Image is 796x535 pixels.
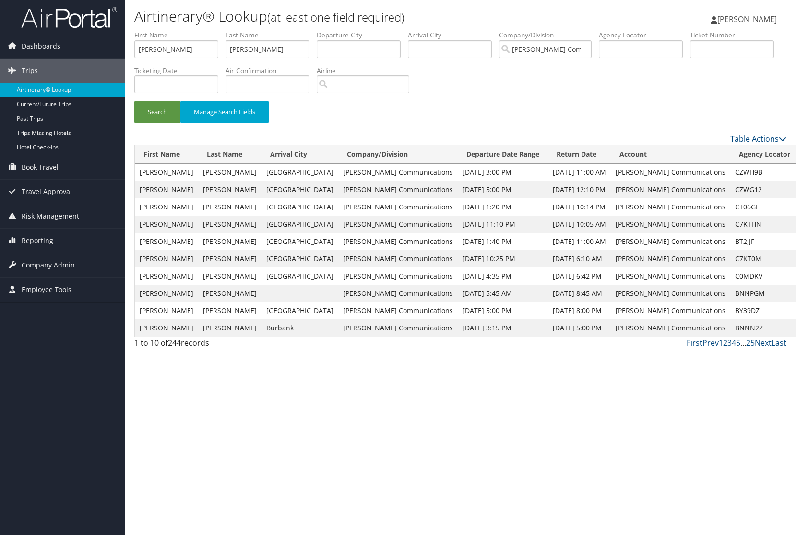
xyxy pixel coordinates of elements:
[198,216,261,233] td: [PERSON_NAME]
[611,319,730,337] td: [PERSON_NAME] Communications
[135,250,198,267] td: [PERSON_NAME]
[548,319,611,337] td: [DATE] 5:00 PM
[135,285,198,302] td: [PERSON_NAME]
[180,101,269,123] button: Manage Search Fields
[740,338,746,348] span: …
[134,337,286,353] div: 1 to 10 of records
[198,285,261,302] td: [PERSON_NAME]
[458,250,548,267] td: [DATE] 10:25 PM
[261,302,338,319] td: [GEOGRAPHIC_DATA]
[338,319,458,337] td: [PERSON_NAME] Communications
[22,155,59,179] span: Book Travel
[548,216,611,233] td: [DATE] 10:05 AM
[458,145,548,164] th: Departure Date Range: activate to sort column ascending
[611,250,730,267] td: [PERSON_NAME] Communications
[22,180,72,204] span: Travel Approval
[611,216,730,233] td: [PERSON_NAME] Communications
[548,267,611,285] td: [DATE] 6:42 PM
[730,134,786,144] a: Table Actions
[338,285,458,302] td: [PERSON_NAME] Communications
[261,216,338,233] td: [GEOGRAPHIC_DATA]
[687,338,702,348] a: First
[198,145,261,164] th: Last Name: activate to sort column ascending
[135,267,198,285] td: [PERSON_NAME]
[458,164,548,181] td: [DATE] 3:00 PM
[599,30,690,40] label: Agency Locator
[338,267,458,285] td: [PERSON_NAME] Communications
[723,338,727,348] a: 2
[135,181,198,198] td: [PERSON_NAME]
[719,338,723,348] a: 1
[338,164,458,181] td: [PERSON_NAME] Communications
[22,229,53,253] span: Reporting
[458,302,548,319] td: [DATE] 5:00 PM
[261,233,338,250] td: [GEOGRAPHIC_DATA]
[727,338,732,348] a: 3
[134,101,180,123] button: Search
[135,302,198,319] td: [PERSON_NAME]
[458,285,548,302] td: [DATE] 5:45 AM
[261,319,338,337] td: Burbank
[408,30,499,40] label: Arrival City
[458,319,548,337] td: [DATE] 3:15 PM
[736,338,740,348] a: 5
[261,145,338,164] th: Arrival City: activate to sort column ascending
[226,30,317,40] label: Last Name
[261,250,338,267] td: [GEOGRAPHIC_DATA]
[317,30,408,40] label: Departure City
[198,233,261,250] td: [PERSON_NAME]
[135,164,198,181] td: [PERSON_NAME]
[134,66,226,75] label: Ticketing Date
[198,250,261,267] td: [PERSON_NAME]
[198,198,261,216] td: [PERSON_NAME]
[458,267,548,285] td: [DATE] 4:35 PM
[22,278,71,302] span: Employee Tools
[755,338,772,348] a: Next
[458,216,548,233] td: [DATE] 11:10 PM
[548,233,611,250] td: [DATE] 11:00 AM
[548,164,611,181] td: [DATE] 11:00 AM
[22,34,60,58] span: Dashboards
[458,181,548,198] td: [DATE] 5:00 PM
[198,181,261,198] td: [PERSON_NAME]
[611,233,730,250] td: [PERSON_NAME] Communications
[548,250,611,267] td: [DATE] 6:10 AM
[261,164,338,181] td: [GEOGRAPHIC_DATA]
[690,30,781,40] label: Ticket Number
[261,267,338,285] td: [GEOGRAPHIC_DATA]
[702,338,719,348] a: Prev
[548,145,611,164] th: Return Date: activate to sort column ascending
[499,30,599,40] label: Company/Division
[611,198,730,216] td: [PERSON_NAME] Communications
[458,198,548,216] td: [DATE] 1:20 PM
[22,253,75,277] span: Company Admin
[198,267,261,285] td: [PERSON_NAME]
[198,302,261,319] td: [PERSON_NAME]
[226,66,317,75] label: Air Confirmation
[611,267,730,285] td: [PERSON_NAME] Communications
[611,302,730,319] td: [PERSON_NAME] Communications
[711,5,786,34] a: [PERSON_NAME]
[21,6,117,29] img: airportal-logo.png
[338,181,458,198] td: [PERSON_NAME] Communications
[772,338,786,348] a: Last
[168,338,181,348] span: 244
[611,145,730,164] th: Account: activate to sort column ascending
[611,181,730,198] td: [PERSON_NAME] Communications
[338,302,458,319] td: [PERSON_NAME] Communications
[548,198,611,216] td: [DATE] 10:14 PM
[22,59,38,83] span: Trips
[134,30,226,40] label: First Name
[338,233,458,250] td: [PERSON_NAME] Communications
[732,338,736,348] a: 4
[338,250,458,267] td: [PERSON_NAME] Communications
[548,285,611,302] td: [DATE] 8:45 AM
[135,198,198,216] td: [PERSON_NAME]
[267,9,404,25] small: (at least one field required)
[135,319,198,337] td: [PERSON_NAME]
[746,338,755,348] a: 25
[611,285,730,302] td: [PERSON_NAME] Communications
[135,145,198,164] th: First Name: activate to sort column ascending
[338,145,458,164] th: Company/Division
[261,181,338,198] td: [GEOGRAPHIC_DATA]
